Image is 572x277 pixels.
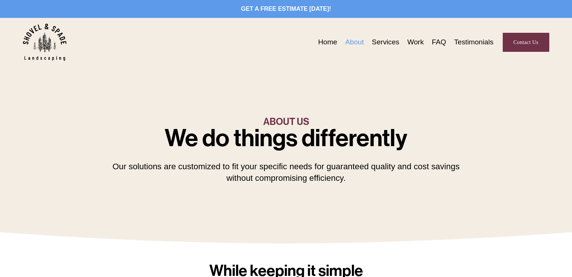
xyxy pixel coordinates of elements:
[372,37,400,48] a: Services
[318,37,337,48] a: Home
[112,127,460,150] h1: We do things differently
[407,37,424,48] a: Work
[263,116,309,128] span: ABOUT US
[454,37,494,48] a: Testimonials
[112,161,460,184] p: Our solutions are customized to fit your specific needs for guaranteed quality and cost savings w...
[432,37,446,48] a: FAQ
[345,37,364,48] a: About
[503,33,549,52] a: Contact Us
[23,23,66,61] img: Shovel &amp; Spade Landscaping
